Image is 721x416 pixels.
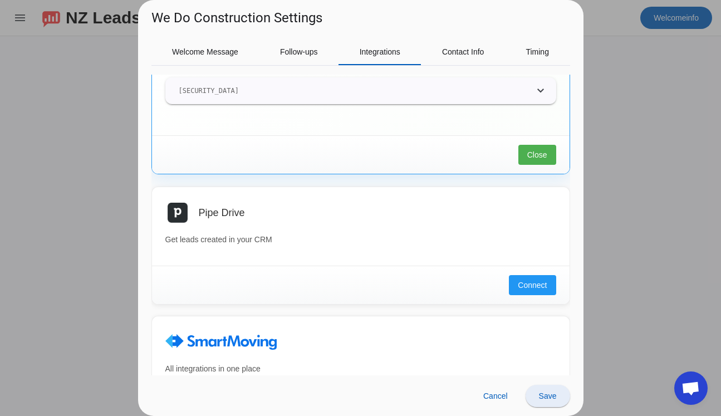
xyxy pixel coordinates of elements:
[360,48,400,56] span: Integrations
[526,48,549,56] span: Timing
[179,84,529,97] mat-panel-title: [SECURITY_DATA]
[165,363,556,375] p: All integrations in one place
[442,48,484,56] span: Contact Info
[509,275,556,295] button: Connect
[474,385,517,407] button: Cancel
[674,371,708,405] div: Open chat
[280,48,318,56] span: Follow-ups
[539,391,557,400] span: Save
[165,77,556,104] mat-expansion-panel-header: [SECURITY_DATA]
[483,391,508,400] span: Cancel
[165,200,190,225] img: Pipe Drive
[151,9,322,27] h1: We Do Construction Settings
[199,207,245,218] h3: Pipe Drive
[165,234,556,246] p: Get leads created in your CRM
[526,385,570,407] button: Save
[518,145,556,165] button: Close
[518,280,547,291] span: Connect
[172,48,238,56] span: Welcome Message
[527,149,547,160] span: Close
